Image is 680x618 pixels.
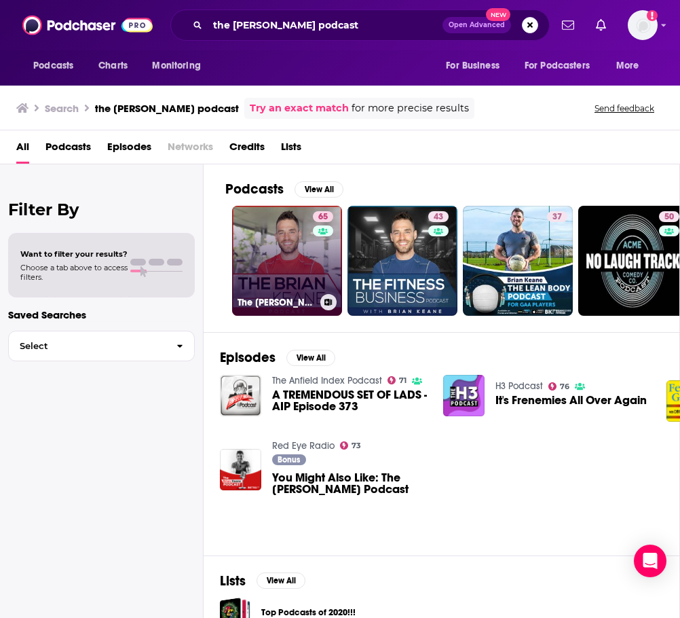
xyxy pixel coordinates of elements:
[442,17,511,33] button: Open AdvancedNew
[272,375,382,386] a: The Anfield Index Podcast
[628,10,658,40] img: User Profile
[225,181,343,198] a: PodcastsView All
[168,136,213,164] span: Networks
[229,136,265,164] a: Credits
[8,331,195,361] button: Select
[352,443,361,449] span: 73
[647,10,658,21] svg: Add a profile image
[45,136,91,164] a: Podcasts
[548,382,570,390] a: 76
[95,102,239,115] h3: the [PERSON_NAME] podcast
[20,263,128,282] span: Choose a tab above to access filters.
[45,102,79,115] h3: Search
[208,14,442,36] input: Search podcasts, credits, & more...
[232,206,342,316] a: 65The [PERSON_NAME] Podcast
[107,136,151,164] a: Episodes
[449,22,505,29] span: Open Advanced
[24,53,91,79] button: open menu
[8,200,195,219] h2: Filter By
[152,56,200,75] span: Monitoring
[486,8,510,21] span: New
[295,181,343,198] button: View All
[436,53,516,79] button: open menu
[463,206,573,316] a: 37
[8,308,195,321] p: Saved Searches
[250,101,349,116] a: Try an exact match
[9,342,166,350] span: Select
[659,211,679,222] a: 50
[628,10,658,40] span: Logged in as Ashley_Beenen
[278,456,300,464] span: Bonus
[238,297,315,308] h3: The [PERSON_NAME] Podcast
[607,53,656,79] button: open menu
[272,389,427,412] a: A TREMENDOUS SET OF LADS - AIP Episode 373
[313,211,333,222] a: 65
[170,10,550,41] div: Search podcasts, credits, & more...
[347,206,457,316] a: 43
[272,472,427,495] a: You Might Also Like: The Brian Keane Podcast
[616,56,639,75] span: More
[220,572,305,589] a: ListsView All
[434,211,443,224] span: 43
[443,375,485,416] img: It's Frenemies All Over Again
[281,136,301,164] a: Lists
[590,103,658,114] button: Send feedback
[556,14,580,37] a: Show notifications dropdown
[90,53,136,79] a: Charts
[20,249,128,259] span: Want to filter your results?
[560,384,569,390] span: 76
[220,572,246,589] h2: Lists
[628,10,658,40] button: Show profile menu
[388,376,407,384] a: 71
[495,380,543,392] a: H3 Podcast
[16,136,29,164] a: All
[340,441,362,450] a: 73
[257,572,305,589] button: View All
[446,56,499,75] span: For Business
[352,101,469,116] span: for more precise results
[272,440,335,452] a: Red Eye Radio
[552,211,562,224] span: 37
[590,14,611,37] a: Show notifications dropdown
[428,211,449,222] a: 43
[22,12,153,38] img: Podchaser - Follow, Share and Rate Podcasts
[220,449,261,490] img: You Might Also Like: The Brian Keane Podcast
[143,53,218,79] button: open menu
[318,211,328,224] span: 65
[286,350,335,366] button: View All
[225,181,284,198] h2: Podcasts
[495,395,647,406] a: It's Frenemies All Over Again
[220,375,261,416] img: A TREMENDOUS SET OF LADS - AIP Episode 373
[399,378,407,384] span: 71
[33,56,73,75] span: Podcasts
[634,545,666,577] div: Open Intercom Messenger
[664,211,674,224] span: 50
[525,56,590,75] span: For Podcasters
[220,349,276,366] h2: Episodes
[220,349,335,366] a: EpisodesView All
[547,211,567,222] a: 37
[98,56,128,75] span: Charts
[272,472,427,495] span: You Might Also Like: The [PERSON_NAME] Podcast
[516,53,609,79] button: open menu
